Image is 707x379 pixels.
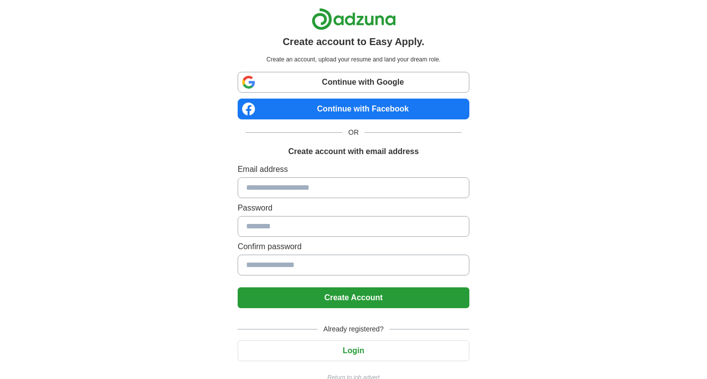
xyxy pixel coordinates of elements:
span: Already registered? [318,324,389,334]
label: Email address [238,163,469,175]
a: Continue with Google [238,72,469,93]
button: Create Account [238,287,469,308]
label: Confirm password [238,241,469,253]
button: Login [238,340,469,361]
h1: Create account to Easy Apply. [283,34,425,49]
h1: Create account with email address [288,146,419,158]
a: Login [238,346,469,355]
p: Create an account, upload your resume and land your dream role. [240,55,467,64]
img: Adzuna logo [312,8,396,30]
a: Continue with Facebook [238,99,469,119]
label: Password [238,202,469,214]
span: OR [342,127,365,138]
